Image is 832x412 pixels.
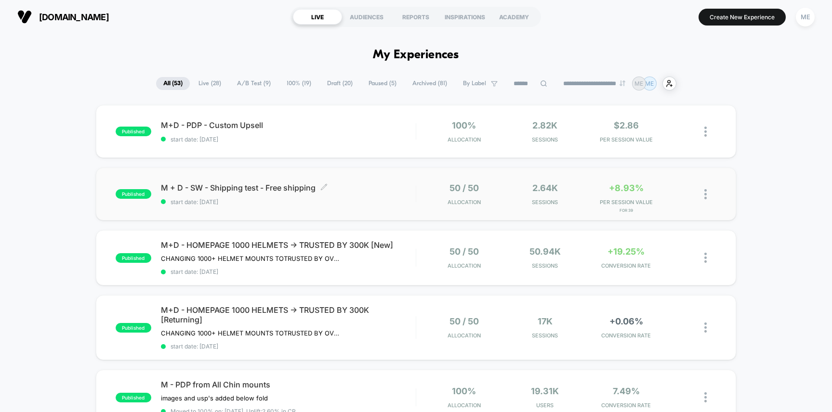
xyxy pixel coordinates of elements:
span: 2.64k [532,183,558,193]
span: 100% [452,386,476,396]
span: for 39 [588,208,664,213]
span: M+D - HOMEPAGE 1000 HELMETS -> TRUSTED BY 300K [New] [161,240,416,250]
img: close [704,127,707,137]
span: 50 / 50 [449,246,479,257]
h1: My Experiences [373,48,459,62]
button: Create New Experience [699,9,786,26]
span: published [116,323,151,333]
span: CHANGING 1000+ HELMET MOUNTS TOTRUSTED BY OVER 300,000 RIDERS ON HOMEPAGE DESKTOP AND MOBILE [161,255,340,262]
span: 7.49% [613,386,640,396]
div: INSPIRATIONS [440,9,489,25]
span: M+D - PDP - Custom Upsell [161,120,416,130]
span: start date: [DATE] [161,268,416,275]
span: CHANGING 1000+ HELMET MOUNTS TOTRUSTED BY OVER 300,000 RIDERS ON HOMEPAGE DESKTOP AND MOBILERETUR... [161,329,340,337]
span: start date: [DATE] [161,198,416,206]
span: All ( 53 ) [156,77,190,90]
span: M+D - HOMEPAGE 1000 HELMETS -> TRUSTED BY 300K [Returning] [161,305,416,324]
span: +8.93% [609,183,644,193]
span: 50 / 50 [449,316,479,326]
span: images and usp's added below fold [161,394,268,402]
div: REPORTS [391,9,440,25]
span: Sessions [507,262,583,269]
img: end [620,80,625,86]
span: Allocation [448,199,481,206]
span: M - PDP from All Chin mounts [161,380,416,389]
span: start date: [DATE] [161,136,416,143]
span: +0.06% [609,316,643,326]
button: ME [793,7,818,27]
span: start date: [DATE] [161,343,416,350]
img: close [704,189,707,199]
span: Draft ( 20 ) [320,77,360,90]
span: CONVERSION RATE [588,402,664,409]
div: ACADEMY [489,9,539,25]
span: Users [507,402,583,409]
span: Allocation [448,262,481,269]
div: LIVE [293,9,342,25]
span: Allocation [448,332,481,339]
span: Paused ( 5 ) [361,77,404,90]
span: M + D - SW - Shipping test - Free shipping [161,183,416,193]
img: close [704,322,707,333]
div: ME [796,8,815,26]
span: PER SESSION VALUE [588,136,664,143]
span: Sessions [507,199,583,206]
span: +19.25% [607,246,645,257]
button: [DOMAIN_NAME] [14,9,112,25]
span: published [116,393,151,402]
p: ME [634,80,643,87]
span: published [116,189,151,199]
span: published [116,127,151,136]
span: 100% ( 19 ) [279,77,318,90]
span: $2.86 [614,120,639,130]
span: published [116,253,151,263]
span: Sessions [507,332,583,339]
span: 50.94k [529,246,561,257]
span: CONVERSION RATE [588,332,664,339]
span: 19.31k [531,386,559,396]
p: ME [645,80,654,87]
span: 17k [538,316,553,326]
span: Allocation [448,402,481,409]
span: [DOMAIN_NAME] [39,12,109,22]
span: Live ( 28 ) [191,77,228,90]
span: 100% [452,120,476,130]
img: close [704,253,707,263]
span: By Label [463,80,486,87]
span: 2.82k [532,120,557,130]
img: close [704,392,707,402]
span: Allocation [448,136,481,143]
span: Archived ( 81 ) [405,77,454,90]
span: CONVERSION RATE [588,262,664,269]
span: Sessions [507,136,583,143]
span: PER SESSION VALUE [588,199,664,206]
div: AUDIENCES [342,9,391,25]
img: Visually logo [17,10,32,24]
span: A/B Test ( 9 ) [230,77,278,90]
span: 50 / 50 [449,183,479,193]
